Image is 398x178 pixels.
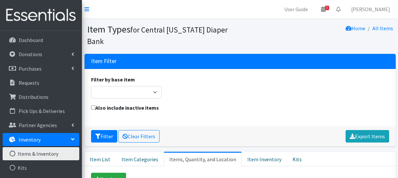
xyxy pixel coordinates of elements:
[19,51,42,57] p: Donations
[325,6,329,10] span: 5
[3,48,79,61] a: Donations
[3,147,79,160] a: Items & Inventory
[3,33,79,47] a: Dashboard
[346,3,395,16] a: [PERSON_NAME]
[87,25,228,46] small: for Central [US_STATE] Diaper Bank
[3,133,79,146] a: Inventory
[3,119,79,132] a: Partner Agencies
[19,108,65,114] p: Pick Ups & Deliveries
[3,4,79,26] img: HumanEssentials
[91,104,159,112] label: Also include inactive items
[19,122,57,128] p: Partner Agencies
[316,3,331,16] a: 5
[118,130,160,143] a: Clear Filters
[91,130,117,143] button: Filter
[164,152,242,166] a: Items, Quantity, and Location
[346,25,365,32] a: Home
[19,79,39,86] p: Requests
[116,152,164,166] a: Item Categories
[85,152,116,166] a: Item List
[372,25,393,32] a: All Items
[19,37,43,43] p: Dashboard
[19,136,41,143] p: Inventory
[91,58,117,65] h3: Item Filter
[91,76,135,83] label: Filter by base item
[3,104,79,118] a: Pick Ups & Deliveries
[3,76,79,89] a: Requests
[279,3,313,16] a: User Guide
[87,24,238,46] h1: Item Types
[287,152,307,166] a: Kits
[346,130,389,143] a: Export Items
[3,90,79,103] a: Distributions
[3,62,79,75] a: Purchases
[91,105,95,110] input: Also include inactive items
[19,65,42,72] p: Purchases
[3,161,79,174] a: Kits
[19,94,48,100] p: Distributions
[242,152,287,166] a: Item Inventory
